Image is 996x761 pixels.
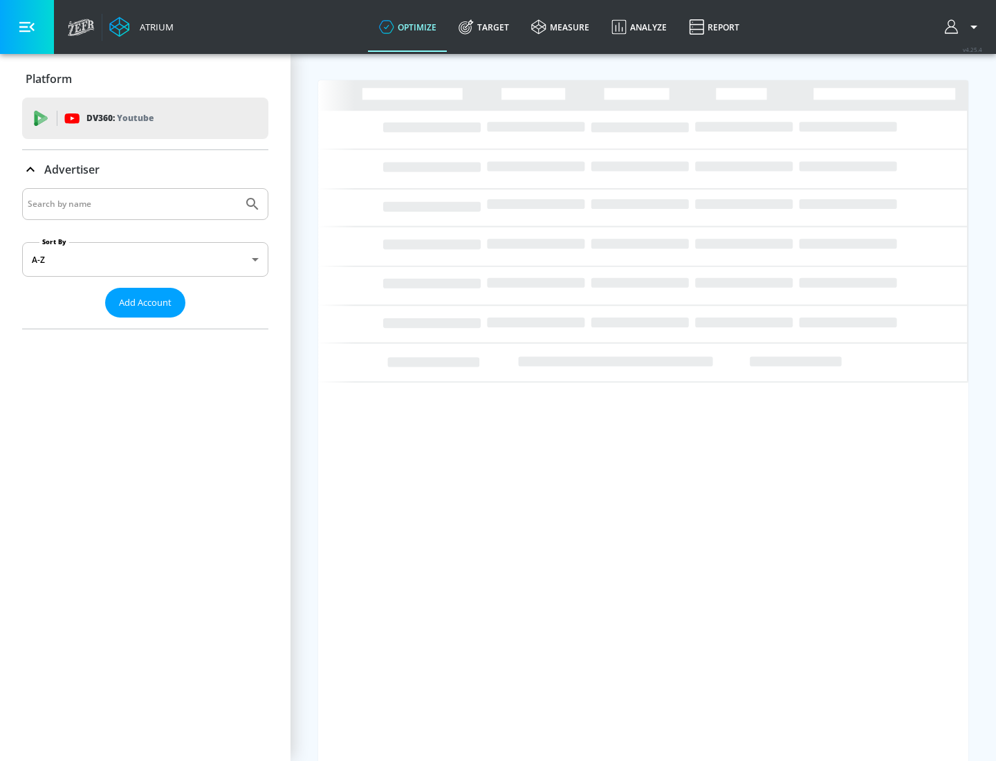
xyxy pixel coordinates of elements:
p: DV360: [86,111,154,126]
div: DV360: Youtube [22,98,268,139]
a: optimize [368,2,448,52]
input: Search by name [28,195,237,213]
label: Sort By [39,237,69,246]
a: Target [448,2,520,52]
span: v 4.25.4 [963,46,982,53]
p: Platform [26,71,72,86]
p: Advertiser [44,162,100,177]
span: Add Account [119,295,172,311]
div: Atrium [134,21,174,33]
nav: list of Advertiser [22,318,268,329]
div: Platform [22,59,268,98]
a: Report [678,2,750,52]
button: Add Account [105,288,185,318]
a: Analyze [600,2,678,52]
div: Advertiser [22,188,268,329]
div: Advertiser [22,150,268,189]
a: measure [520,2,600,52]
div: A-Z [22,242,268,277]
a: Atrium [109,17,174,37]
p: Youtube [117,111,154,125]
